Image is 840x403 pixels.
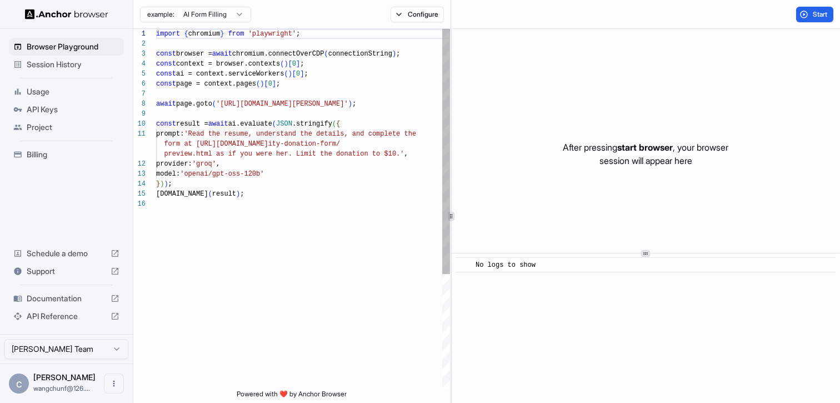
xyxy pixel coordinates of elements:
[9,290,124,307] div: Documentation
[27,41,119,52] span: Browser Playground
[27,266,106,277] span: Support
[176,80,256,88] span: page = context.pages
[133,189,146,199] div: 15
[156,180,160,188] span: }
[617,142,673,153] span: start browser
[9,262,124,280] div: Support
[27,311,106,322] span: API Reference
[237,390,347,403] span: Powered with ❤️ by Anchor Browser
[284,60,288,68] span: )
[292,120,332,128] span: .stringify
[133,129,146,139] div: 11
[168,180,172,188] span: ;
[27,293,106,304] span: Documentation
[336,120,340,128] span: {
[563,141,728,167] p: After pressing , your browser session will appear here
[396,50,400,58] span: ;
[9,56,124,73] div: Session History
[384,130,416,138] span: lete the
[268,140,341,148] span: ity-donation-form/
[33,372,96,382] span: chunfeng wang
[133,79,146,89] div: 6
[796,7,833,22] button: Start
[164,140,268,148] span: form at [URL][DOMAIN_NAME]
[208,190,212,198] span: (
[813,10,828,19] span: Start
[276,120,292,128] span: JSON
[133,109,146,119] div: 9
[228,30,244,38] span: from
[164,150,364,158] span: preview.html as if you were her. Limit the donatio
[392,50,396,58] span: )
[9,146,124,163] div: Billing
[156,170,180,178] span: model:
[288,60,292,68] span: [
[216,160,220,168] span: ,
[272,80,276,88] span: ]
[33,384,90,392] span: wangchunf@126.com
[391,7,444,22] button: Configure
[156,130,184,138] span: prompt:
[156,190,208,198] span: [DOMAIN_NAME]
[9,307,124,325] div: API Reference
[240,190,244,198] span: ;
[156,80,176,88] span: const
[156,120,176,128] span: const
[133,89,146,99] div: 7
[352,100,356,108] span: ;
[176,100,212,108] span: page.goto
[212,50,232,58] span: await
[133,179,146,189] div: 14
[133,49,146,59] div: 3
[9,101,124,118] div: API Keys
[296,70,300,78] span: 0
[156,50,176,58] span: const
[462,260,467,271] span: ​
[276,80,280,88] span: ;
[133,69,146,79] div: 5
[348,100,352,108] span: )
[248,30,296,38] span: 'playwright'
[212,100,216,108] span: (
[133,59,146,69] div: 4
[328,50,392,58] span: connectionString
[220,30,224,38] span: }
[236,190,240,198] span: )
[9,118,124,136] div: Project
[27,149,119,160] span: Billing
[288,70,292,78] span: )
[27,122,119,133] span: Project
[188,30,221,38] span: chromium
[292,60,296,68] span: 0
[176,50,212,58] span: browser =
[332,120,336,128] span: (
[133,39,146,49] div: 2
[208,120,228,128] span: await
[256,80,260,88] span: (
[133,199,146,209] div: 16
[292,70,296,78] span: [
[284,70,288,78] span: (
[212,190,236,198] span: result
[296,60,300,68] span: ]
[232,50,324,58] span: chromium.connectOverCDP
[156,60,176,68] span: const
[364,150,404,158] span: n to $10.'
[104,374,124,394] button: Open menu
[216,100,348,108] span: '[URL][DOMAIN_NAME][PERSON_NAME]'
[9,374,29,394] div: c
[147,10,174,19] span: example:
[192,160,216,168] span: 'groq'
[300,60,304,68] span: ;
[160,180,164,188] span: )
[300,70,304,78] span: ]
[176,70,284,78] span: ai = context.serviceWorkers
[228,120,272,128] span: ai.evaluate
[9,38,124,56] div: Browser Playground
[268,80,272,88] span: 0
[404,150,408,158] span: ,
[324,50,328,58] span: (
[156,30,180,38] span: import
[133,169,146,179] div: 13
[27,104,119,115] span: API Keys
